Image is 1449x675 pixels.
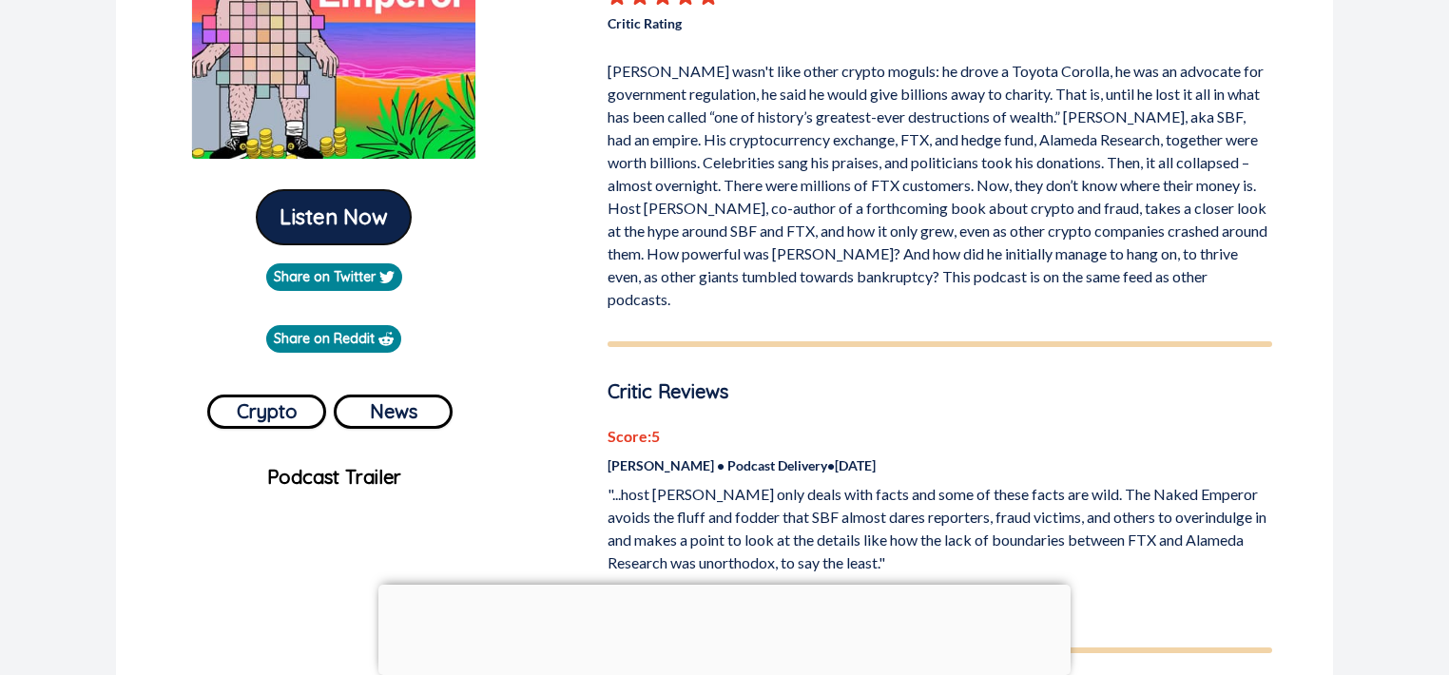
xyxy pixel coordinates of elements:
p: Critic Reviews [608,377,1272,406]
a: Share on Reddit [266,325,401,353]
p: [PERSON_NAME] wasn't like other crypto moguls: he drove a Toyota Corolla, he was an advocate for ... [608,52,1272,311]
a: News [334,387,453,429]
p: Podcast Trailer [131,463,537,492]
p: Critic Rating [608,6,939,33]
a: Share on Twitter [266,263,402,291]
p: "...host [PERSON_NAME] only deals with facts and some of these facts are wild. The Naked Emperor ... [608,483,1272,574]
p: Score: 5 [608,425,1272,448]
button: News [334,395,453,429]
p: [PERSON_NAME] • Podcast Delivery • [DATE] [608,455,1272,475]
button: Crypto [207,395,326,429]
button: Listen Now [257,190,411,244]
a: Crypto [207,387,326,429]
iframe: Advertisement [378,585,1071,670]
